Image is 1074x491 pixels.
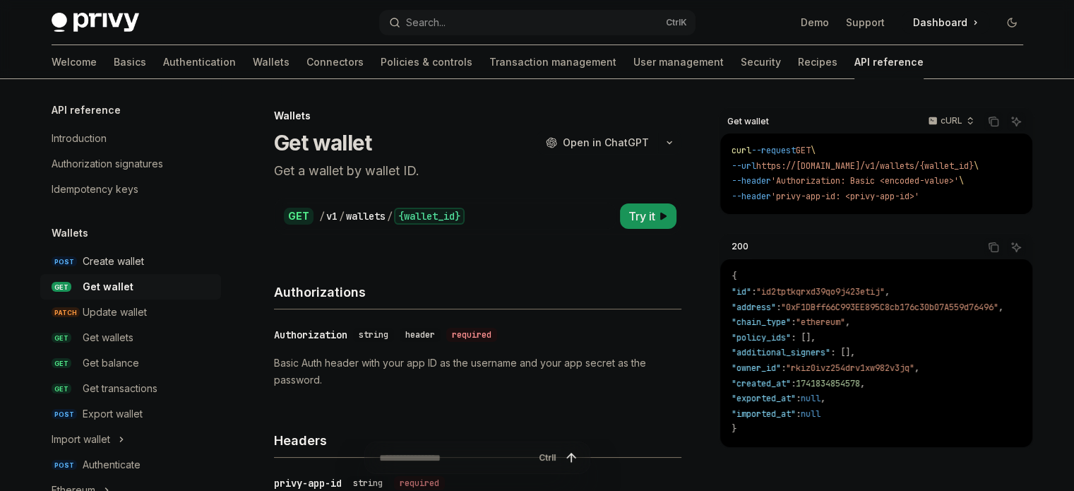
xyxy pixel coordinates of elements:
[274,283,681,302] h4: Authorizations
[771,191,919,202] span: 'privy-app-id: <privy-app-id>'
[563,136,649,150] span: Open in ChatGPT
[791,317,796,328] span: :
[620,203,676,229] button: Try it
[52,333,71,343] span: GET
[732,286,751,297] span: "id"
[732,271,736,282] span: {
[756,160,974,172] span: https://[DOMAIN_NAME]/v1/wallets/{wallet_id}
[732,160,756,172] span: --url
[732,302,776,313] span: "address"
[732,408,796,420] span: "imported_at"
[974,160,979,172] span: \
[756,286,885,297] span: "id2tptkqrxd39qo9j423etij"
[40,401,221,427] a: POSTExport wallet
[274,161,681,181] p: Get a wallet by wallet ID.
[83,355,139,372] div: Get balance
[732,347,830,358] span: "additional_signers"
[284,208,314,225] div: GET
[40,300,221,325] a: PATCHUpdate wallet
[387,209,393,223] div: /
[319,209,325,223] div: /
[732,317,791,328] span: "chain_type"
[796,378,860,389] span: 1741834854578
[52,460,77,471] span: POST
[326,209,338,223] div: v1
[732,175,771,187] span: --header
[83,329,133,346] div: Get wallets
[633,45,724,79] a: User management
[941,115,962,126] p: cURL
[913,16,967,30] span: Dashboard
[791,378,796,389] span: :
[52,384,71,394] span: GET
[732,145,751,156] span: curl
[732,332,791,343] span: "policy_ids"
[274,431,681,450] h4: Headers
[781,302,998,313] span: "0xF1DBff66C993EE895C8cb176c30b07A559d76496"
[346,209,386,223] div: wallets
[666,17,687,28] span: Ctrl K
[821,393,825,404] span: ,
[902,11,989,34] a: Dashboard
[1007,112,1025,131] button: Ask AI
[561,448,581,468] button: Send message
[83,456,141,473] div: Authenticate
[811,145,816,156] span: \
[489,45,616,79] a: Transaction management
[381,45,472,79] a: Policies & controls
[83,304,147,321] div: Update wallet
[446,328,497,342] div: required
[339,209,345,223] div: /
[52,409,77,420] span: POST
[628,208,655,225] span: Try it
[40,427,221,452] button: Toggle Import wallet section
[984,112,1003,131] button: Copy the contents from the code block
[796,317,845,328] span: "ethereum"
[163,45,236,79] a: Authentication
[52,282,71,292] span: GET
[52,358,71,369] span: GET
[860,378,865,389] span: ,
[83,406,143,422] div: Export wallet
[727,238,753,255] div: 200
[854,45,924,79] a: API reference
[732,191,771,202] span: --header
[796,393,801,404] span: :
[40,151,221,177] a: Authorization signatures
[732,423,736,434] span: }
[52,256,77,267] span: POST
[801,408,821,420] span: null
[830,347,855,358] span: : [],
[52,130,107,147] div: Introduction
[394,208,465,225] div: {wallet_id}
[253,45,290,79] a: Wallets
[274,328,347,342] div: Authorization
[791,332,816,343] span: : [],
[40,126,221,151] a: Introduction
[379,10,696,35] button: Open search
[1001,11,1023,34] button: Toggle dark mode
[998,302,1003,313] span: ,
[52,155,163,172] div: Authorization signatures
[52,102,121,119] h5: API reference
[40,274,221,300] a: GETGet wallet
[83,380,157,397] div: Get transactions
[52,307,80,318] span: PATCH
[40,177,221,202] a: Idempotency keys
[274,109,681,123] div: Wallets
[537,131,657,155] button: Open in ChatGPT
[885,286,890,297] span: ,
[406,14,446,31] div: Search...
[781,362,786,374] span: :
[52,45,97,79] a: Welcome
[732,362,781,374] span: "owner_id"
[52,13,139,32] img: dark logo
[959,175,964,187] span: \
[1007,238,1025,256] button: Ask AI
[732,378,791,389] span: "created_at"
[52,431,110,448] div: Import wallet
[771,175,959,187] span: 'Authorization: Basic <encoded-value>'
[776,302,781,313] span: :
[845,317,850,328] span: ,
[379,442,533,473] input: Ask a question...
